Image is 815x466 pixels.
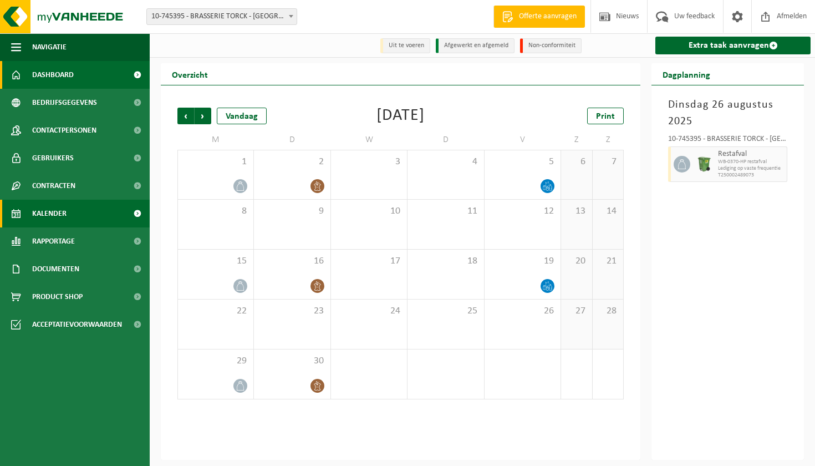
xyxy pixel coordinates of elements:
[254,130,330,150] td: D
[217,108,267,124] div: Vandaag
[598,255,618,267] span: 21
[32,33,67,61] span: Navigatie
[436,38,515,53] li: Afgewerkt en afgemeld
[331,130,407,150] td: W
[485,130,561,150] td: V
[668,135,787,146] div: 10-745395 - BRASSERIE TORCK - [GEOGRAPHIC_DATA]
[516,11,579,22] span: Offerte aanvragen
[177,130,254,150] td: M
[195,108,211,124] span: Volgende
[259,205,324,217] span: 9
[493,6,585,28] a: Offerte aanvragen
[490,156,555,168] span: 5
[376,108,425,124] div: [DATE]
[567,156,586,168] span: 6
[718,172,784,179] span: T250002489073
[32,89,97,116] span: Bedrijfsgegevens
[380,38,430,53] li: Uit te voeren
[147,9,297,24] span: 10-745395 - BRASSERIE TORCK - DEINZE
[32,227,75,255] span: Rapportage
[718,165,784,172] span: Lediging op vaste frequentie
[668,97,787,130] h3: Dinsdag 26 augustus 2025
[490,255,555,267] span: 19
[567,205,586,217] span: 13
[184,355,248,367] span: 29
[718,159,784,165] span: WB-0370-HP restafval
[32,255,79,283] span: Documenten
[655,37,811,54] a: Extra taak aanvragen
[337,156,401,168] span: 3
[146,8,297,25] span: 10-745395 - BRASSERIE TORCK - DEINZE
[32,116,96,144] span: Contactpersonen
[598,305,618,317] span: 28
[161,63,219,85] h2: Overzicht
[490,305,555,317] span: 26
[490,205,555,217] span: 12
[587,108,624,124] a: Print
[259,255,324,267] span: 16
[413,205,478,217] span: 11
[32,61,74,89] span: Dashboard
[337,255,401,267] span: 17
[567,255,586,267] span: 20
[32,283,83,311] span: Product Shop
[259,305,324,317] span: 23
[651,63,721,85] h2: Dagplanning
[413,156,478,168] span: 4
[407,130,484,150] td: D
[32,311,122,338] span: Acceptatievoorwaarden
[598,156,618,168] span: 7
[567,305,586,317] span: 27
[696,156,712,173] img: WB-0370-HPE-GN-51
[259,355,324,367] span: 30
[184,205,248,217] span: 8
[413,305,478,317] span: 25
[596,112,615,121] span: Print
[413,255,478,267] span: 18
[593,130,624,150] td: Z
[184,305,248,317] span: 22
[32,172,75,200] span: Contracten
[177,108,194,124] span: Vorige
[718,150,784,159] span: Restafval
[561,130,592,150] td: Z
[32,144,74,172] span: Gebruikers
[337,205,401,217] span: 10
[32,200,67,227] span: Kalender
[184,255,248,267] span: 15
[520,38,582,53] li: Non-conformiteit
[598,205,618,217] span: 14
[337,305,401,317] span: 24
[259,156,324,168] span: 2
[184,156,248,168] span: 1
